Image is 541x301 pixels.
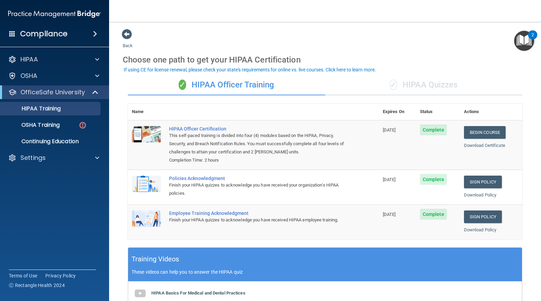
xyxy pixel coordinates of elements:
span: Complete [420,124,447,135]
a: Download Policy [464,227,497,232]
a: Begin Course [464,126,506,139]
a: Sign Policy [464,210,502,223]
p: OSHA Training [4,122,60,128]
h5: Training Videos [132,253,179,265]
a: OfficeSafe University [8,88,99,96]
p: Continuing Education [4,138,97,145]
div: Choose one path to get your HIPAA Certification [123,50,527,70]
button: If using CE for license renewal, please check your state's requirements for online vs. live cours... [123,66,377,73]
img: PMB logo [8,7,101,21]
img: danger-circle.6113f641.png [78,121,87,129]
div: HIPAA Officer Training [128,75,325,95]
a: Back [123,35,133,48]
b: HIPAA Basics For Medical and Dental Practices [151,290,245,296]
span: ✓ [179,80,186,90]
p: These videos can help you to answer the HIPAA quiz [132,269,519,275]
div: Finish your HIPAA quizzes to acknowledge you have received HIPAA employee training. [169,216,345,224]
div: Employee Training Acknowledgment [169,210,345,216]
a: Download Certificate [464,143,505,148]
h4: Compliance [20,29,67,39]
span: [DATE] [383,127,396,133]
div: This self-paced training is divided into four (4) modules based on the HIPAA, Privacy, Security, ... [169,132,345,156]
button: Open Resource Center, 2 new notifications [514,31,534,51]
img: gray_youtube_icon.38fcd6cc.png [133,287,147,300]
span: [DATE] [383,212,396,217]
th: Name [128,104,165,120]
a: Download Policy [464,192,497,197]
a: OSHA [8,72,99,80]
p: HIPAA [20,55,38,64]
th: Expires On [379,104,416,120]
div: Finish your HIPAA quizzes to acknowledge you have received your organization’s HIPAA policies. [169,181,345,197]
th: Actions [460,104,522,120]
p: OSHA [20,72,37,80]
a: Terms of Use [9,272,37,279]
div: HIPAA Quizzes [325,75,523,95]
span: [DATE] [383,177,396,182]
span: Ⓒ Rectangle Health 2024 [9,282,65,289]
a: Sign Policy [464,176,502,188]
a: HIPAA [8,55,99,64]
p: HIPAA Training [4,105,61,112]
th: Status [416,104,460,120]
span: Complete [420,174,447,185]
span: Complete [420,209,447,220]
div: 2 [531,35,534,44]
a: Privacy Policy [45,272,76,279]
div: If using CE for license renewal, please check your state's requirements for online vs. live cours... [124,67,376,72]
p: Settings [20,154,46,162]
span: ✓ [390,80,397,90]
a: Settings [8,154,99,162]
div: Policies Acknowledgment [169,176,345,181]
a: HIPAA Officer Certification [169,126,345,132]
div: Completion Time: 2 hours [169,156,345,164]
p: OfficeSafe University [20,88,85,96]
